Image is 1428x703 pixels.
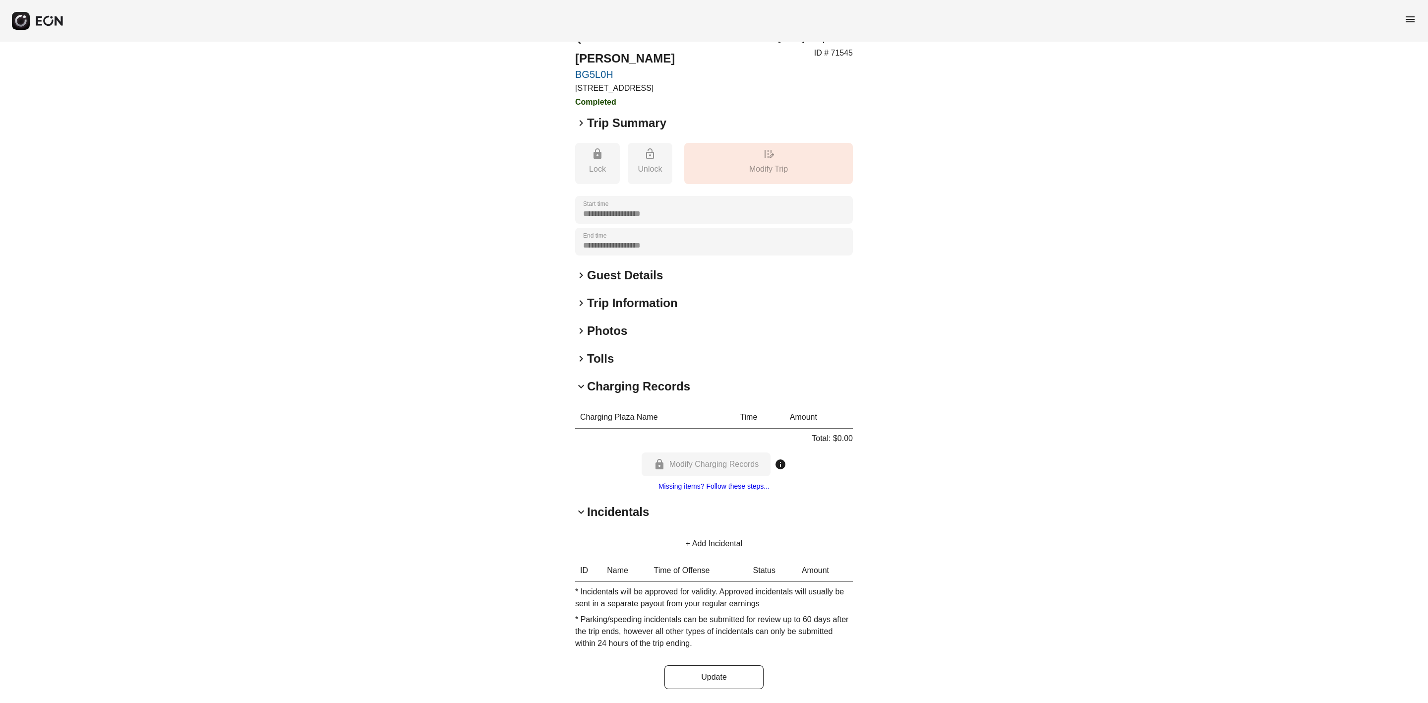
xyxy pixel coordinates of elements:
[587,323,627,339] h2: Photos
[587,504,649,520] h2: Incidentals
[575,117,587,129] span: keyboard_arrow_right
[1404,13,1416,25] span: menu
[587,267,663,283] h2: Guest Details
[587,379,690,394] h2: Charging Records
[664,665,764,689] button: Update
[812,433,853,445] p: Total: $0.00
[575,353,587,365] span: keyboard_arrow_right
[748,560,797,582] th: Status
[575,325,587,337] span: keyboard_arrow_right
[575,406,735,429] th: Charging Plaza Name
[575,560,602,582] th: ID
[575,506,587,518] span: keyboard_arrow_down
[674,532,754,556] button: + Add Incidental
[814,47,853,59] p: ID # 71545
[575,269,587,281] span: keyboard_arrow_right
[587,351,614,367] h2: Tolls
[735,406,784,429] th: Time
[785,406,853,429] th: Amount
[575,381,587,392] span: keyboard_arrow_down
[587,295,678,311] h2: Trip Information
[575,96,675,108] h3: Completed
[575,297,587,309] span: keyboard_arrow_right
[575,68,675,80] a: BG5L0H
[658,482,770,490] a: Missing items? Follow these steps...
[649,560,748,582] th: Time of Offense
[797,560,853,582] th: Amount
[774,458,786,470] span: info
[575,51,675,66] h2: [PERSON_NAME]
[575,614,853,649] p: * Parking/speeding incidentals can be submitted for review up to 60 days after the trip ends, how...
[575,586,853,610] p: * Incidentals will be approved for validity. Approved incidentals will usually be sent in a separ...
[602,560,649,582] th: Name
[587,115,666,131] h2: Trip Summary
[575,82,675,94] p: [STREET_ADDRESS]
